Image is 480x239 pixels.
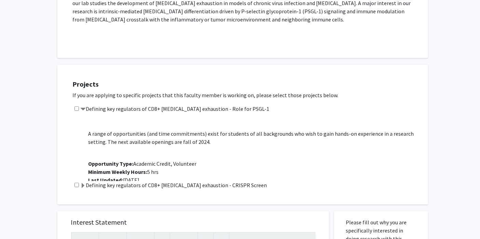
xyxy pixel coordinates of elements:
[88,168,159,175] span: 5 hrs
[81,181,267,189] label: Defining key regulators of CD8+ [MEDICAL_DATA] exhaustion - CRISPR Screen
[81,105,270,113] label: Defining key regulators of CD8+ [MEDICAL_DATA] exhaustion - Role for PSGL-1
[73,91,421,99] p: If you are applying to specific projects that this faculty member is working on, please select th...
[88,130,421,146] p: A range of opportunities (and time commitments) exist for students of all backgrounds who wish to...
[88,160,134,167] b: Opportunity Type:
[88,160,197,167] span: Academic Credit, Volunteer
[88,177,123,183] b: Last Updated:
[88,177,140,183] span: [DATE]
[88,168,148,175] b: Minimum Weekly Hours:
[73,80,99,88] strong: Projects
[5,208,29,234] iframe: Chat
[71,218,315,226] h5: Interest Statement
